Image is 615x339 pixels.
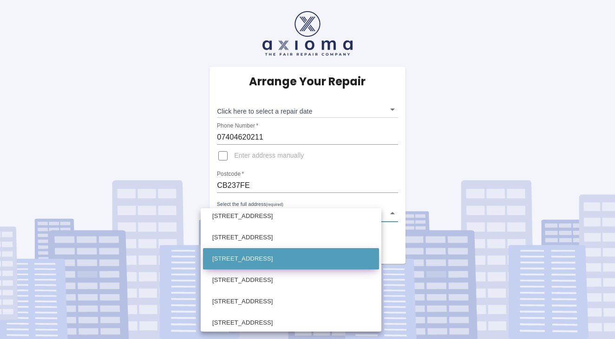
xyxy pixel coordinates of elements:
[203,205,379,227] li: [STREET_ADDRESS]
[203,269,379,291] li: [STREET_ADDRESS]
[203,248,379,269] li: [STREET_ADDRESS]
[203,227,379,248] li: [STREET_ADDRESS]
[203,291,379,312] li: [STREET_ADDRESS]
[203,312,379,333] li: [STREET_ADDRESS]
